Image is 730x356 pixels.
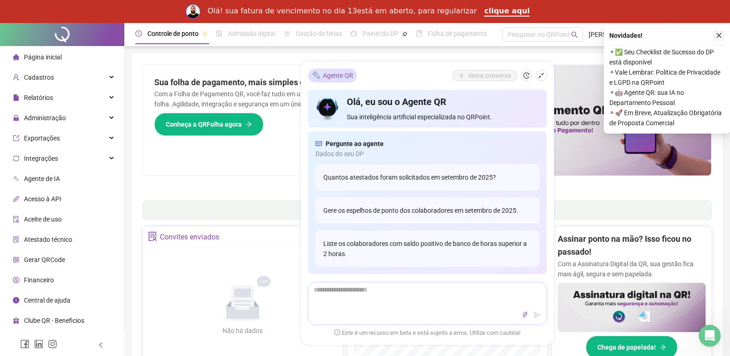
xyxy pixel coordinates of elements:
[296,30,342,37] span: Gestão de férias
[284,30,290,37] span: sun
[135,30,142,37] span: clock-circle
[334,329,340,335] span: exclamation-circle
[154,113,263,136] button: Conheça a QRFolha agora
[148,232,158,241] span: solution
[308,69,357,82] div: Agente QR
[160,229,219,245] div: Convites enviados
[609,88,724,108] span: ⚬ 🤖 Agente QR: sua IA no Departamento Pessoal
[200,326,285,336] div: Não há dados
[48,339,57,349] span: instagram
[24,297,70,304] span: Central de ajuda
[523,72,530,79] span: history
[24,195,61,203] span: Acesso à API
[522,312,528,318] span: thunderbolt
[186,4,200,19] img: Profile image for Rodolfo
[24,53,62,61] span: Página inicial
[13,94,19,101] span: file
[166,119,242,129] span: Conheça a QRFolha agora
[699,325,721,347] iframe: Intercom live chat
[609,30,642,41] span: Novidades !
[13,317,19,324] span: gift
[24,155,58,162] span: Integrações
[24,256,65,263] span: Gerar QRCode
[147,30,199,37] span: Controle de ponto
[13,135,19,141] span: export
[609,67,724,88] span: ⚬ Vale Lembrar: Política de Privacidade e LGPD na QRPoint
[13,54,19,60] span: home
[24,134,60,142] span: Exportações
[13,297,19,303] span: info-circle
[609,47,724,67] span: ⚬ ✅ Seu Checklist de Sucesso do DP está disponível
[315,198,539,223] div: Gere os espelhos de ponto dos colaboradores em setembro de 2025.
[571,31,578,38] span: search
[315,149,539,159] span: Dados do seu DP
[402,31,408,37] span: pushpin
[362,30,398,37] span: Painel do DP
[154,76,416,89] h2: Sua folha de pagamento, mais simples do que nunca!
[538,72,544,79] span: shrink
[20,339,29,349] span: facebook
[245,121,252,128] span: arrow-right
[24,94,53,101] span: Relatórios
[154,89,416,109] p: Com a Folha de Pagamento QR, você faz tudo em um só lugar: da admissão à geração da folha. Agilid...
[13,196,19,202] span: api
[24,276,54,284] span: Financeiro
[558,259,706,279] p: Com a Assinatura Digital da QR, sua gestão fica mais ágil, segura e sem papelada.
[202,31,208,37] span: pushpin
[13,155,19,162] span: sync
[216,30,222,37] span: file-done
[427,65,712,175] img: banner%2F8d14a306-6205-4263-8e5b-06e9a85ad873.png
[315,231,539,267] div: Liste os colaboradores com saldo positivo de banco de horas superior a 2 horas.
[13,115,19,121] span: lock
[350,30,357,37] span: dashboard
[34,339,43,349] span: linkedin
[315,139,322,149] span: read
[716,32,722,39] span: close
[13,257,19,263] span: qrcode
[312,70,321,80] img: sparkle-icon.fc2bf0ac1784a2077858766a79e2daf3.svg
[98,342,104,348] span: left
[24,317,84,324] span: Clube QR - Beneficios
[589,29,638,40] span: [PERSON_NAME]
[334,328,520,338] span: Este é um recurso em beta e está sujeito a erros. Utilize com cautela!
[558,283,706,332] img: banner%2F02c71560-61a6-44d4-94b9-c8ab97240462.png
[347,112,539,122] span: Sua inteligência artificial especializada no QRPoint.
[531,309,543,321] button: send
[520,309,531,321] button: thunderbolt
[484,6,530,17] a: clique aqui
[428,30,487,37] span: Folha de pagamento
[597,342,656,352] span: Chega de papelada!
[315,164,539,190] div: Quantos atestados foram solicitados em setembro de 2025?
[24,74,54,81] span: Cadastros
[558,233,706,259] h2: Assinar ponto na mão? Isso ficou no passado!
[347,95,539,108] h4: Olá, eu sou o Agente QR
[416,30,422,37] span: book
[660,344,666,350] span: arrow-right
[326,139,384,149] span: Pergunte ao agente
[13,236,19,243] span: solution
[609,108,724,128] span: ⚬ 🚀 Em Breve, Atualização Obrigatória de Proposta Comercial
[315,95,340,122] img: icon
[24,216,62,223] span: Aceite de uso
[24,175,60,182] span: Agente de IA
[228,30,275,37] span: Admissão digital
[24,114,66,122] span: Administração
[24,236,72,243] span: Atestado técnico
[13,277,19,283] span: dollar
[452,70,517,81] button: Nova conversa
[208,6,477,16] div: Olá! sua fatura de vencimento no dia 13está em aberto, para regularizar
[13,74,19,81] span: user-add
[13,216,19,222] span: audit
